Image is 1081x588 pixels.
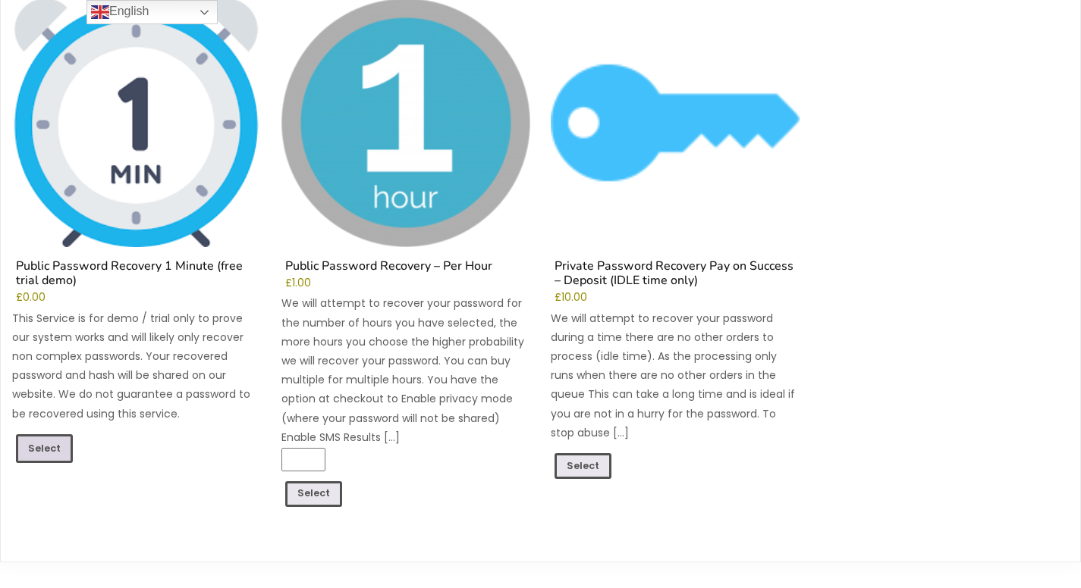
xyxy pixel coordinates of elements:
[285,276,311,290] bdi: 1.00
[12,309,260,424] p: This Service is for demo / trial only to prove our system works and will likely only recover non ...
[16,290,46,305] bdi: 0.00
[555,290,561,305] span: £
[91,3,109,21] img: en
[555,453,611,480] a: Add to cart: “Private Password Recovery Pay on Success - Deposit (IDLE time only)”
[285,276,292,290] span: £
[551,259,799,292] h2: Private Password Recovery Pay on Success – Deposit (IDLE time only)
[551,309,799,443] p: We will attempt to recover your password during a time there are no other orders to process (idle...
[281,259,530,277] h2: Public Password Recovery – Per Hour
[285,481,342,508] a: Add to cart: “Public Password Recovery - Per Hour”
[12,259,260,292] h2: Public Password Recovery 1 Minute (free trial demo)
[555,290,587,305] bdi: 10.00
[16,434,73,463] a: Read more about “Public Password Recovery 1 Minute (free trial demo)”
[281,294,530,447] p: We will attempt to recover your password for the number of hours you have selected, the more hour...
[16,290,23,305] span: £
[281,448,325,471] input: Product quantity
